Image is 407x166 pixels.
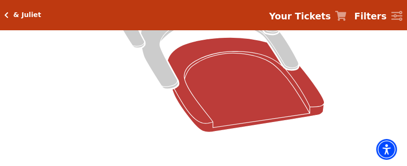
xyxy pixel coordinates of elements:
[354,9,402,23] a: Filters
[354,11,387,21] strong: Filters
[376,139,397,160] div: Accessibility Menu
[5,12,9,18] a: Click here to go back to filters
[269,9,347,23] a: Your Tickets
[168,37,324,132] path: Orchestra / Parterre Circle - Seats Available: 32
[13,11,41,19] h5: & Juliet
[269,11,331,21] strong: Your Tickets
